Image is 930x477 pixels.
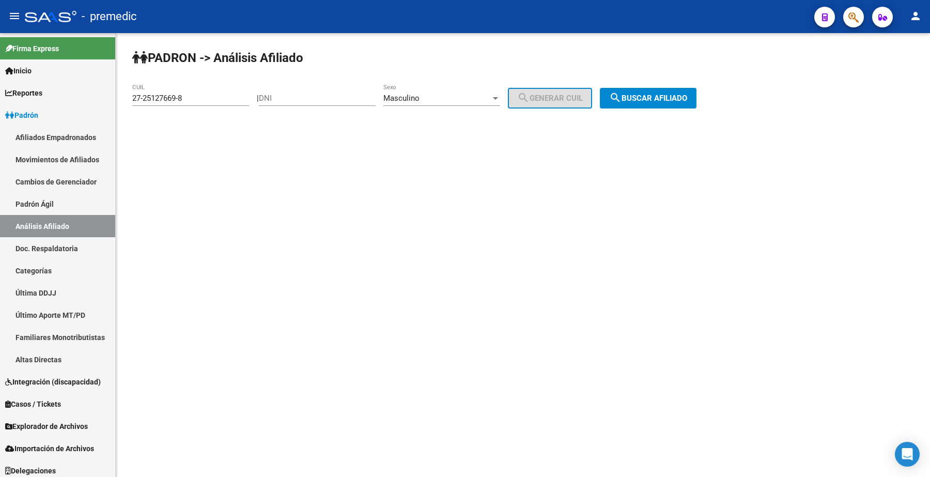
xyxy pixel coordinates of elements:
span: Reportes [5,87,42,99]
mat-icon: menu [8,10,21,22]
span: Masculino [383,94,420,103]
span: Delegaciones [5,465,56,476]
span: Explorador de Archivos [5,421,88,432]
mat-icon: search [517,91,530,104]
div: Open Intercom Messenger [895,442,920,467]
span: Generar CUIL [517,94,583,103]
span: Buscar afiliado [609,94,687,103]
span: Inicio [5,65,32,76]
span: Casos / Tickets [5,398,61,410]
span: - premedic [82,5,137,28]
button: Buscar afiliado [600,88,696,109]
span: Padrón [5,110,38,121]
mat-icon: search [609,91,622,104]
span: Integración (discapacidad) [5,376,101,388]
span: Firma Express [5,43,59,54]
mat-icon: person [909,10,922,22]
button: Generar CUIL [508,88,592,109]
div: | [257,94,600,103]
span: Importación de Archivos [5,443,94,454]
strong: PADRON -> Análisis Afiliado [132,51,303,65]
